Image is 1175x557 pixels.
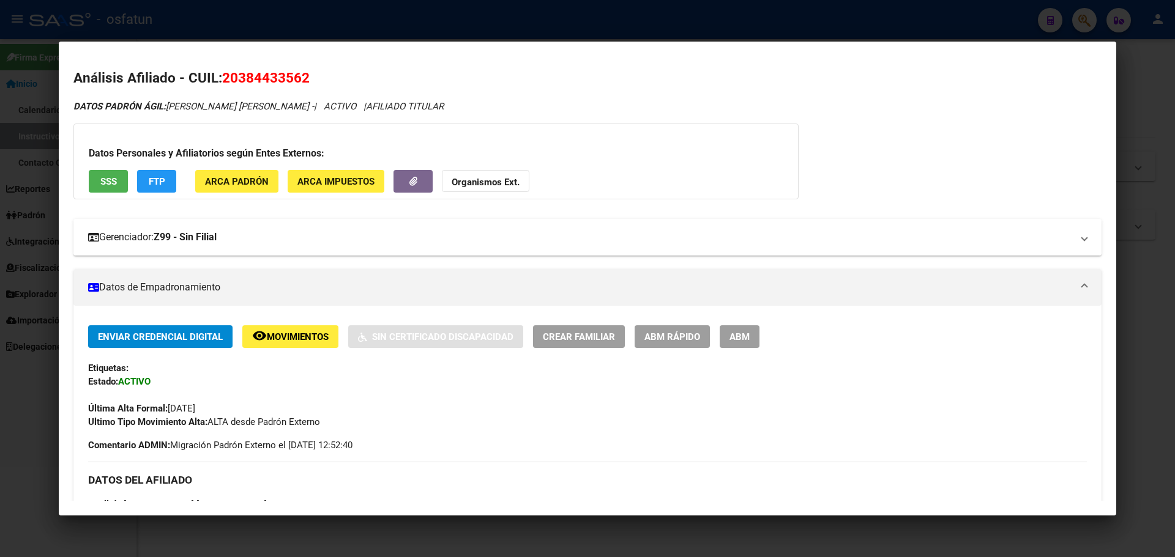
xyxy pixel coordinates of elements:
span: ABM [729,331,750,342]
h3: DATOS DEL AFILIADO [88,473,1087,487]
mat-panel-title: Datos de Empadronamiento [88,280,1072,295]
strong: Estado: [88,376,118,387]
mat-expansion-panel-header: Datos de Empadronamiento [73,269,1102,306]
h3: Datos Personales y Afiliatorios según Entes Externos: [89,146,783,161]
span: FTP [149,176,165,187]
button: SSS [89,170,128,193]
strong: Z99 - Sin Filial [154,230,217,245]
span: ABM Rápido [644,331,700,342]
button: Crear Familiar [533,325,625,348]
strong: DATOS PADRÓN ÁGIL: [73,101,166,112]
strong: ACTIVO [118,376,151,387]
mat-panel-title: Gerenciador: [88,230,1072,245]
mat-expansion-panel-header: Gerenciador:Z99 - Sin Filial [73,219,1102,256]
button: ABM [720,325,759,348]
button: Organismos Ext. [442,170,529,193]
span: [PERSON_NAME] [PERSON_NAME] - [73,101,314,112]
span: Sin Certificado Discapacidad [372,331,513,342]
strong: Ultimo Tipo Movimiento Alta: [88,416,207,427]
strong: Organismos Ext. [452,177,520,188]
strong: Etiquetas: [88,363,129,374]
h2: Análisis Afiliado - CUIL: [73,68,1102,89]
button: ARCA Padrón [195,170,278,193]
span: ARCA Padrón [205,176,269,187]
button: Enviar Credencial Digital [88,325,233,348]
strong: Comentario ADMIN: [88,440,170,451]
span: Crear Familiar [543,331,615,342]
span: Migración Padrón Externo el [DATE] 12:52:40 [88,438,352,452]
span: 20384433562 [222,70,310,86]
span: [PERSON_NAME] [PERSON_NAME] [88,499,267,510]
button: ABM Rápido [635,325,710,348]
button: Movimientos [242,325,338,348]
mat-icon: remove_red_eye [252,328,267,343]
span: Movimientos [267,331,329,342]
strong: Última Alta Formal: [88,403,168,414]
span: ARCA Impuestos [297,176,375,187]
span: [DATE] [88,403,195,414]
i: | ACTIVO | [73,101,444,112]
span: ALTA desde Padrón Externo [88,416,320,427]
span: AFILIADO TITULAR [366,101,444,112]
span: Enviar Credencial Digital [98,331,223,342]
button: Sin Certificado Discapacidad [348,325,523,348]
strong: NO TIENE TELEFONOS REGISTRADOS [587,499,742,510]
button: ARCA Impuestos [288,170,384,193]
span: SSS [100,176,117,187]
strong: Apellido: [88,499,124,510]
button: FTP [137,170,176,193]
